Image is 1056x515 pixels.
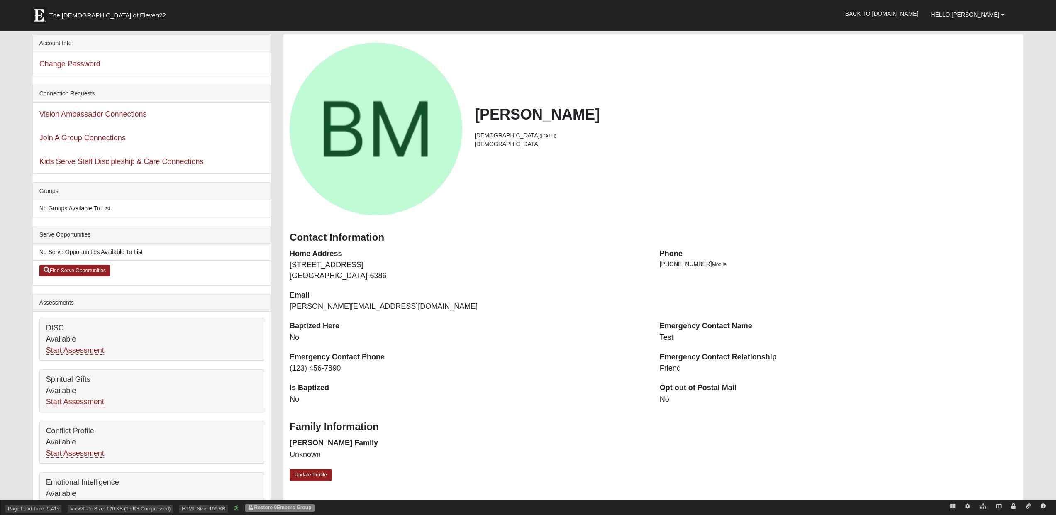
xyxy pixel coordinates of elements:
dd: [STREET_ADDRESS] [GEOGRAPHIC_DATA]-6386 [290,260,647,281]
div: Groups [33,183,271,200]
li: [DEMOGRAPHIC_DATA] [475,131,1017,140]
a: Kids Serve Staff Discipleship & Care Connections [39,157,204,166]
li: [PHONE_NUMBER] [660,260,1017,268]
h3: Contact Information [290,232,1017,244]
dd: Unknown [290,449,647,460]
dd: No [290,394,647,405]
a: Page Security [1006,500,1021,513]
a: Start Assessment [46,346,104,355]
span: HTML Size: 166 KB [179,505,228,513]
a: Start Assessment [46,449,104,458]
a: Back to [DOMAIN_NAME] [839,3,925,24]
dd: Test [660,332,1017,343]
dt: Opt out of Postal Mail [660,383,1017,393]
li: [DEMOGRAPHIC_DATA] [475,140,1017,149]
dt: Baptized Here [290,321,647,332]
a: Change Password [39,60,100,68]
h3: Family Information [290,421,1017,433]
a: Restore 9Embers Group [248,505,311,510]
dt: Is Baptized [290,383,647,393]
div: Emotional Intelligence Available [40,473,264,515]
dd: Friend [660,363,1017,374]
dt: Emergency Contact Relationship [660,352,1017,363]
dd: No [660,394,1017,405]
a: Block Configuration (Alt-B) [945,500,960,513]
a: Update Profile [290,469,332,481]
li: No Serve Opportunities Available To List [33,244,271,261]
div: Assessments [33,294,271,312]
a: Vision Ambassador Connections [39,110,147,118]
dd: No [290,332,647,343]
div: Account Info [33,35,271,52]
div: Spiritual Gifts Available [40,370,264,412]
dd: [PERSON_NAME][EMAIL_ADDRESS][DOMAIN_NAME] [290,301,647,312]
dd: (123) 456-7890 [290,363,647,374]
dt: [PERSON_NAME] Family [290,438,647,449]
a: Start Assessment [46,398,104,406]
span: Hello [PERSON_NAME] [931,11,1000,18]
div: DISC Available [40,318,264,361]
a: The [DEMOGRAPHIC_DATA] of Eleven22 [27,3,193,24]
div: Conflict Profile Available [40,421,264,464]
span: ViewState Size: 120 KB (15 KB Compressed) [68,505,173,513]
dt: Home Address [290,249,647,259]
h2: [PERSON_NAME] [475,105,1017,123]
img: Eleven22 logo [31,7,47,24]
a: Web cache enabled [234,504,239,513]
dt: Emergency Contact Name [660,321,1017,332]
a: Page Properties (Alt+P) [960,500,975,513]
a: Page Load Time: 5.41s [8,506,59,512]
a: Rock Information [1036,500,1051,513]
dt: Email [290,290,647,301]
a: Hello [PERSON_NAME] [925,4,1011,25]
small: ([DATE]) [540,133,556,138]
dt: Phone [660,249,1017,259]
div: Connection Requests [33,85,271,103]
span: The [DEMOGRAPHIC_DATA] of Eleven22 [49,11,166,20]
span: Mobile [712,261,727,267]
dt: Emergency Contact Phone [290,352,647,363]
a: Add Short Link [1021,500,1036,513]
a: Page Zones (Alt+Z) [991,500,1006,513]
a: Join A Group Connections [39,134,126,142]
a: View Fullsize Photo [290,43,462,215]
a: Child Pages (Alt+L) [975,500,991,513]
div: Serve Opportunities [33,226,271,244]
a: Find Serve Opportunities [39,265,110,276]
li: No Groups Available To List [33,200,271,217]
